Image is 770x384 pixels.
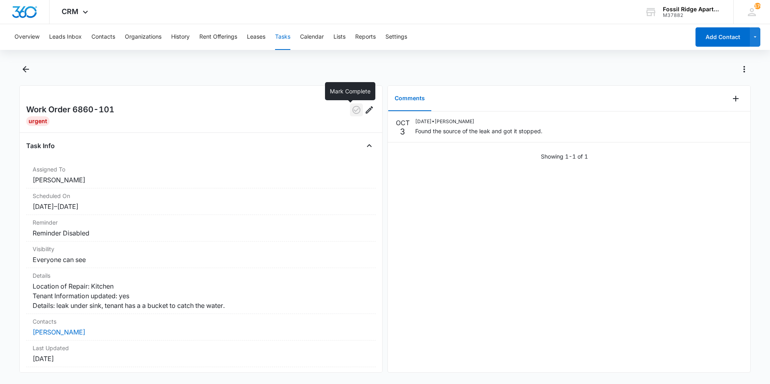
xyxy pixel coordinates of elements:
button: Actions [738,63,751,76]
button: Calendar [300,24,324,50]
h4: Task Info [26,141,55,151]
p: 3 [400,128,405,136]
dt: Created On [33,370,369,379]
button: Lists [333,24,346,50]
button: Tasks [275,24,290,50]
div: DetailsLocation of Repair: Kitchen Tenant Information updated: yes Details: leak under sink, tena... [26,268,376,314]
dt: Details [33,271,369,280]
button: Leads Inbox [49,24,82,50]
button: Comments [388,86,431,111]
span: CRM [62,7,79,16]
p: [DATE] • [PERSON_NAME] [415,118,542,125]
dt: Assigned To [33,165,369,173]
span: 176 [754,3,761,9]
dt: Contacts [33,317,369,326]
p: Found the source of the leak and got it stopped. [415,127,542,135]
dd: Location of Repair: Kitchen Tenant Information updated: yes Details: leak under sink, tenant has ... [33,281,369,310]
div: VisibilityEveryone can see [26,242,376,268]
dt: Reminder [33,218,369,227]
div: Urgent [26,116,50,126]
button: History [171,24,190,50]
p: OCT [396,118,410,128]
button: Organizations [125,24,161,50]
div: Assigned To[PERSON_NAME] [26,162,376,188]
div: ReminderReminder Disabled [26,215,376,242]
div: Scheduled On[DATE]–[DATE] [26,188,376,215]
div: account id [663,12,722,18]
dd: Everyone can see [33,255,369,264]
div: Last Updated[DATE] [26,341,376,367]
p: Showing 1-1 of 1 [541,152,588,161]
div: Contacts[PERSON_NAME] [26,314,376,341]
button: Edit [363,103,376,116]
button: Reports [355,24,376,50]
div: Mark Complete [325,82,375,100]
dt: Scheduled On [33,192,369,200]
div: account name [663,6,722,12]
button: Add Comment [729,92,742,105]
dt: Last Updated [33,344,369,352]
dt: Visibility [33,245,369,253]
dd: Reminder Disabled [33,228,369,238]
div: notifications count [754,3,761,9]
a: [PERSON_NAME] [33,328,85,336]
button: Back [19,63,32,76]
button: Rent Offerings [199,24,237,50]
button: Add Contact [695,27,750,47]
button: Contacts [91,24,115,50]
dd: [DATE] [33,354,369,363]
button: Settings [385,24,407,50]
dd: [PERSON_NAME] [33,175,369,185]
button: Leases [247,24,265,50]
dd: [DATE] – [DATE] [33,202,369,211]
button: Close [363,139,376,152]
button: Overview [14,24,39,50]
h2: Work Order 6860-101 [26,103,114,116]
